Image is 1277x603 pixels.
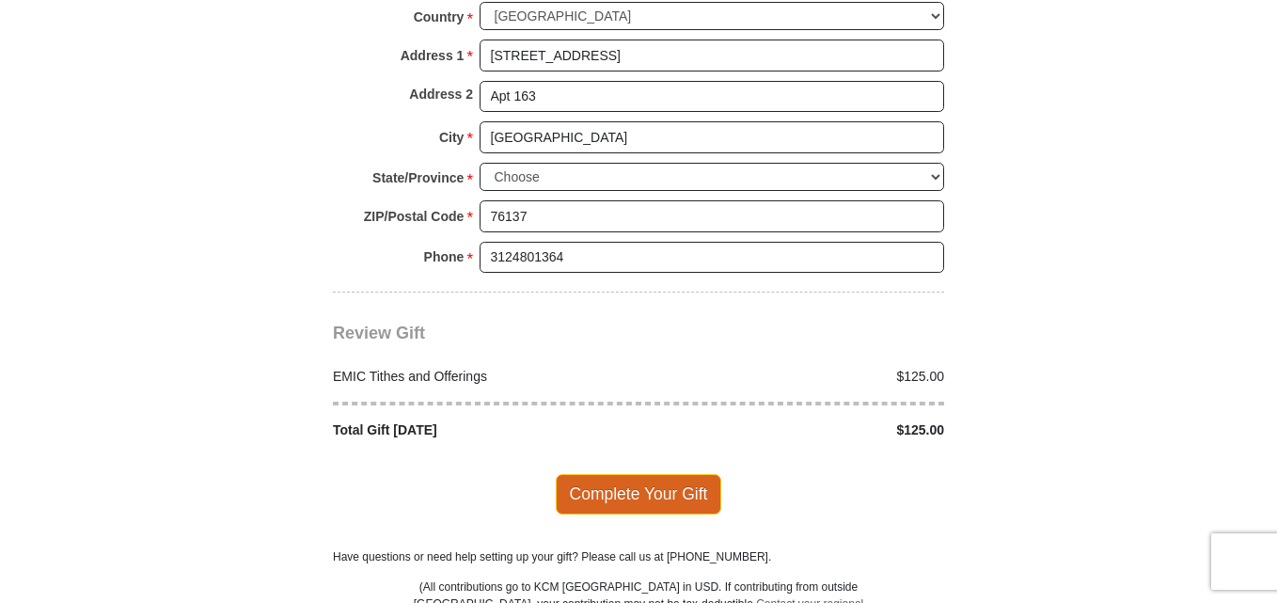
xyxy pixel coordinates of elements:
strong: Address 2 [409,81,473,107]
strong: ZIP/Postal Code [364,203,465,230]
strong: Phone [424,244,465,270]
strong: Address 1 [401,42,465,69]
strong: Country [414,4,465,30]
span: Review Gift [333,324,425,342]
span: Complete Your Gift [556,474,722,514]
div: EMIC Tithes and Offerings [323,367,639,387]
p: Have questions or need help setting up your gift? Please call us at [PHONE_NUMBER]. [333,548,944,565]
div: $125.00 [638,367,954,387]
div: Total Gift [DATE] [323,421,639,440]
strong: City [439,124,464,151]
div: $125.00 [638,421,954,440]
strong: State/Province [372,165,464,191]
